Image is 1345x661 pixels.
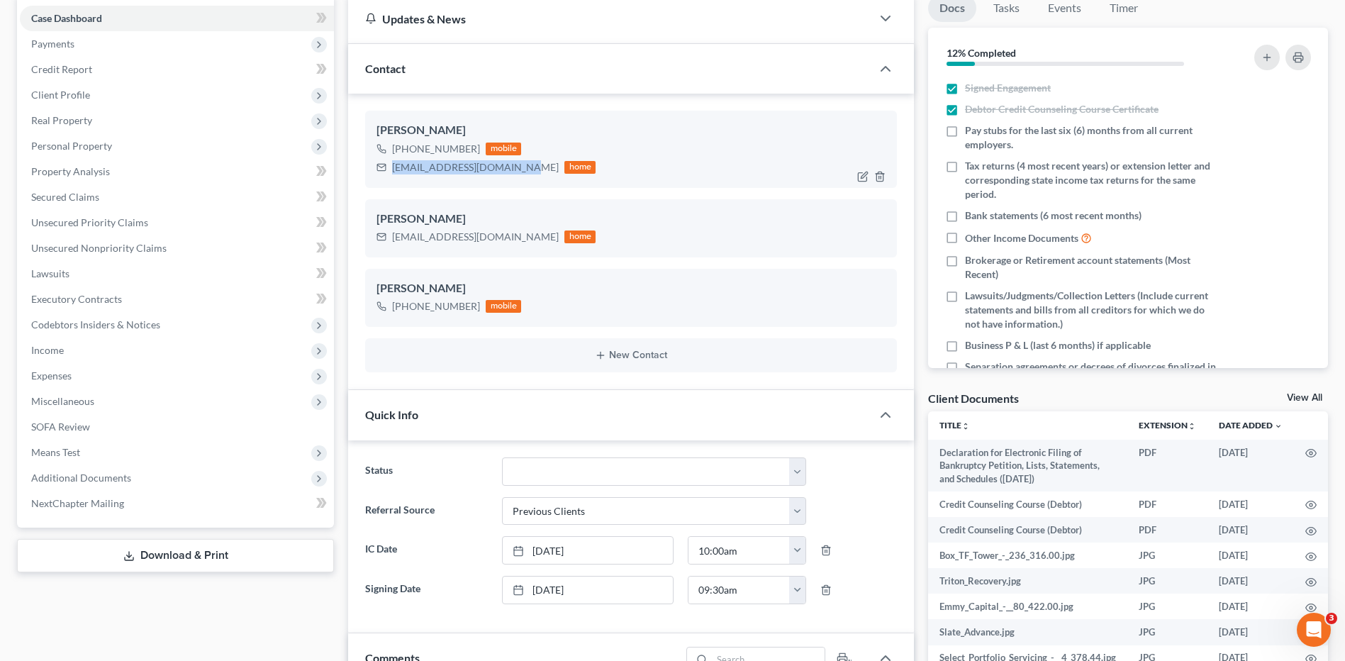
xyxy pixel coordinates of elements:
span: Income [31,344,64,356]
span: Executory Contracts [31,293,122,305]
i: unfold_more [961,422,970,431]
div: mobile [486,300,521,313]
div: mobile [486,143,521,155]
span: Other Income Documents [965,231,1078,245]
div: [EMAIL_ADDRESS][DOMAIN_NAME] [392,230,559,244]
a: Secured Claims [20,184,334,210]
td: [DATE] [1207,619,1294,645]
span: Tax returns (4 most recent years) or extension letter and corresponding state income tax returns ... [965,159,1216,201]
td: [DATE] [1207,491,1294,517]
span: Secured Claims [31,191,99,203]
td: JPG [1127,594,1207,619]
div: Client Documents [928,391,1019,406]
span: Brokerage or Retirement account statements (Most Recent) [965,253,1216,282]
td: PDF [1127,440,1207,491]
td: PDF [1127,517,1207,543]
a: Lawsuits [20,261,334,287]
a: [DATE] [503,537,673,564]
a: Case Dashboard [20,6,334,31]
i: expand_more [1274,422,1283,431]
div: home [564,161,596,174]
span: Lawsuits [31,267,69,279]
a: Unsecured Nonpriority Claims [20,235,334,261]
input: -- : -- [688,537,790,564]
span: NextChapter Mailing [31,497,124,509]
span: Quick Info [365,408,418,421]
td: Declaration for Electronic Filing of Bankruptcy Petition, Lists, Statements, and Schedules ([DATE]) [928,440,1127,491]
a: Download & Print [17,539,334,572]
a: SOFA Review [20,414,334,440]
a: NextChapter Mailing [20,491,334,516]
label: Referral Source [358,497,494,526]
span: Additional Documents [31,472,131,484]
span: Means Test [31,446,80,458]
span: Payments [31,38,74,50]
a: Executory Contracts [20,287,334,312]
a: Titleunfold_more [939,420,970,431]
input: -- : -- [688,577,790,604]
strong: 12% Completed [947,47,1016,59]
span: Miscellaneous [31,395,94,407]
td: [DATE] [1207,440,1294,491]
td: JPG [1127,543,1207,568]
td: [DATE] [1207,517,1294,543]
td: PDF [1127,491,1207,517]
iframe: Intercom live chat [1297,613,1331,647]
span: Client Profile [31,89,90,101]
span: Unsecured Nonpriority Claims [31,242,167,254]
a: Credit Report [20,57,334,82]
td: Box_TF_Tower_-_236_316.00.jpg [928,543,1127,568]
div: [PHONE_NUMBER] [392,299,480,313]
td: JPG [1127,568,1207,594]
td: Triton_Recovery.jpg [928,568,1127,594]
div: Updates & News [365,11,854,26]
span: Expenses [31,370,72,382]
span: Unsecured Priority Claims [31,216,148,228]
td: Credit Counseling Course (Debtor) [928,491,1127,517]
td: Credit Counseling Course (Debtor) [928,517,1127,543]
a: [DATE] [503,577,673,604]
button: New Contact [376,350,886,361]
span: Credit Report [31,63,92,75]
span: Debtor Credit Counseling Course Certificate [965,102,1159,116]
div: [PERSON_NAME] [376,280,886,297]
span: Property Analysis [31,165,110,177]
div: [PERSON_NAME] [376,122,886,139]
span: SOFA Review [31,421,90,433]
a: Extensionunfold_more [1139,420,1196,431]
span: Pay stubs for the last six (6) months from all current employers. [965,123,1216,152]
span: Business P & L (last 6 months) if applicable [965,338,1151,352]
label: Signing Date [358,576,494,604]
span: Separation agreements or decrees of divorces finalized in the past 2 years [965,360,1216,388]
td: Emmy_Capital_-__80_422.00.jpg [928,594,1127,619]
span: Signed Engagement [965,81,1051,95]
span: Lawsuits/Judgments/Collection Letters (Include current statements and bills from all creditors fo... [965,289,1216,331]
div: home [564,230,596,243]
a: Unsecured Priority Claims [20,210,334,235]
div: [EMAIL_ADDRESS][DOMAIN_NAME] [392,160,559,174]
td: JPG [1127,619,1207,645]
label: Status [358,457,494,486]
div: [PERSON_NAME] [376,211,886,228]
span: Codebtors Insiders & Notices [31,318,160,330]
td: [DATE] [1207,594,1294,619]
span: 3 [1326,613,1337,624]
td: Slate_Advance.jpg [928,619,1127,645]
label: IC Date [358,536,494,565]
span: Bank statements (6 most recent months) [965,209,1142,223]
a: Date Added expand_more [1219,420,1283,431]
div: [PHONE_NUMBER] [392,142,480,156]
span: Personal Property [31,140,112,152]
a: View All [1287,393,1322,403]
span: Real Property [31,114,92,126]
a: Property Analysis [20,159,334,184]
td: [DATE] [1207,568,1294,594]
span: Case Dashboard [31,12,102,24]
td: [DATE] [1207,543,1294,568]
span: Contact [365,62,406,75]
i: unfold_more [1188,422,1196,431]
